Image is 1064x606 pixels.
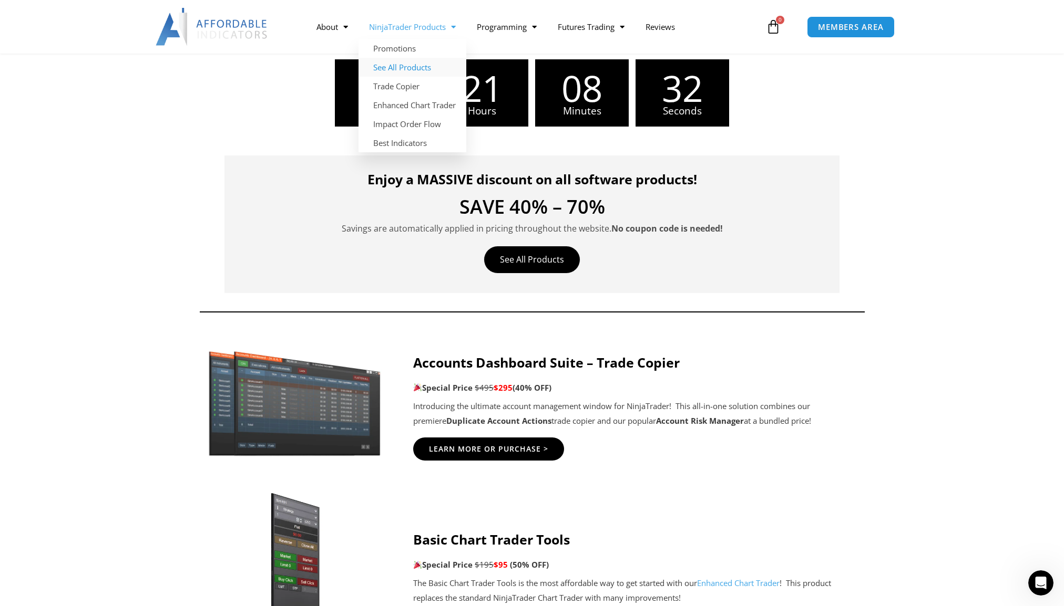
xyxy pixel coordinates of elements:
iframe: Intercom live chat [1028,570,1053,595]
h4: Enjoy a MASSIVE discount on all software products! [240,171,824,187]
p: Savings are automatically applied in pricing throughout the website. [240,222,824,236]
b: (40% OFF) [513,382,551,393]
span: Learn More Or Purchase > [429,445,548,453]
img: LogoAI | Affordable Indicators – NinjaTrader [156,8,269,46]
p: Introducing the ultimate account management window for NinjaTrader! This all-in-one solution comb... [413,399,861,429]
span: Hours [435,106,529,116]
a: Trade Copier [359,77,466,96]
img: 🎉 [414,383,422,391]
a: 0 [750,12,796,42]
span: MEMBERS AREA [818,23,884,31]
nav: Menu [306,15,763,39]
strong: Special Price [413,559,473,570]
a: Enhanced Chart Trader [697,578,780,588]
ul: NinjaTrader Products [359,39,466,152]
span: $295 [494,382,513,393]
a: Futures Trading [547,15,635,39]
a: About [306,15,359,39]
strong: Special Price [413,382,473,393]
span: $195 [475,559,494,570]
span: 0 [776,16,784,24]
span: Days [335,106,428,116]
a: See All Products [484,246,580,273]
h4: SAVE 40% – 70% [240,197,824,216]
p: The Basic Chart Trader Tools is the most affordable way to get started with our ! This product re... [413,576,861,605]
a: Promotions [359,39,466,58]
span: (50% OFF) [510,559,549,570]
strong: Accounts Dashboard Suite – Trade Copier [413,353,680,371]
span: 08 [535,70,629,106]
a: Best Indicators [359,133,466,152]
span: $95 [494,559,508,570]
img: 🎉 [414,561,422,569]
span: $495 [475,382,494,393]
img: Screenshot 2024-11-20 151221 | Affordable Indicators – NinjaTrader [203,347,387,458]
a: Reviews [635,15,686,39]
span: 32 [636,70,729,106]
a: Learn More Or Purchase > [413,437,564,461]
strong: Basic Chart Trader Tools [413,530,570,548]
a: See All Products [359,58,466,77]
span: Minutes [535,106,629,116]
strong: Duplicate Account Actions [446,415,551,426]
span: 03 [335,70,428,106]
span: Seconds [636,106,729,116]
a: Programming [466,15,547,39]
span: 21 [435,70,529,106]
strong: Account Risk Manager [656,415,744,426]
a: NinjaTrader Products [359,15,466,39]
a: Enhanced Chart Trader [359,96,466,114]
a: MEMBERS AREA [807,16,895,38]
strong: No coupon code is needed! [611,223,723,234]
a: Impact Order Flow [359,114,466,133]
